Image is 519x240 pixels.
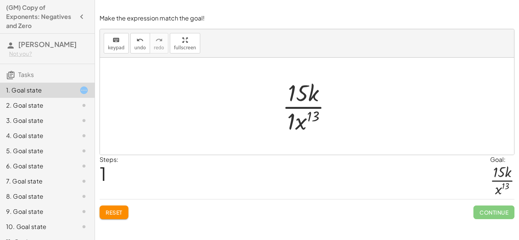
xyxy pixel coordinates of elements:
div: 2. Goal state [6,101,67,110]
div: 6. Goal state [6,162,67,171]
button: keyboardkeypad [104,33,129,53]
i: Task not started. [79,162,89,171]
span: keypad [108,45,125,50]
span: redo [154,45,164,50]
button: Reset [100,205,128,219]
span: 1 [100,162,106,185]
i: Task not started. [79,177,89,186]
i: Task not started. [79,146,89,155]
i: keyboard [112,36,120,45]
h4: (GM) Copy of Exponents: Negatives and Zero [6,3,75,30]
span: Tasks [18,71,34,78]
div: 8. Goal state [6,192,67,201]
i: undo [136,36,144,45]
div: 5. Goal state [6,146,67,155]
span: undo [134,45,146,50]
div: 3. Goal state [6,116,67,125]
span: fullscreen [174,45,196,50]
i: Task started. [79,86,89,95]
span: Reset [106,209,122,216]
i: Task not started. [79,116,89,125]
div: Goal: [490,155,514,164]
i: Task not started. [79,222,89,231]
div: 10. Goal state [6,222,67,231]
i: Task not started. [79,101,89,110]
button: fullscreen [170,33,200,53]
div: 9. Goal state [6,207,67,216]
i: Task not started. [79,192,89,201]
button: redoredo [150,33,168,53]
i: Task not started. [79,131,89,140]
label: Steps: [100,155,119,163]
p: Make the expression match the goal! [100,14,514,23]
button: undoundo [130,33,150,53]
div: 4. Goal state [6,131,67,140]
i: redo [155,36,163,45]
i: Task not started. [79,207,89,216]
div: Not you? [9,50,89,58]
span: [PERSON_NAME] [18,40,77,49]
div: 7. Goal state [6,177,67,186]
div: 1. Goal state [6,86,67,95]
